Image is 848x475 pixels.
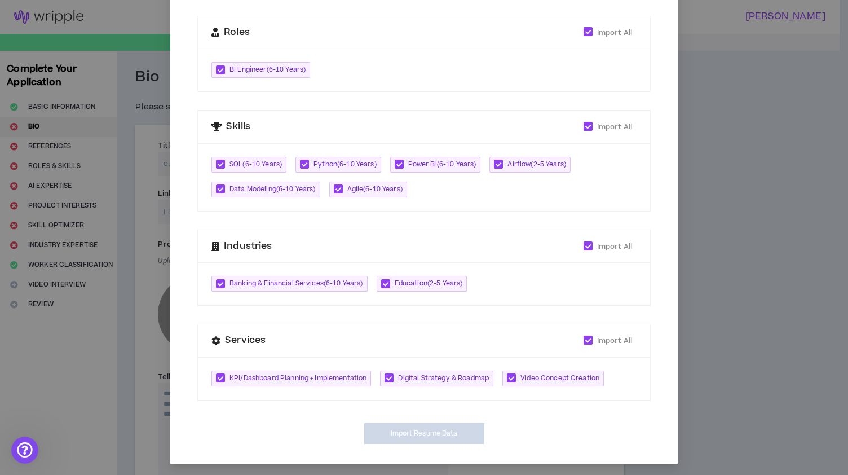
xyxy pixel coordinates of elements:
[18,72,176,83] div: Hey there 👋
[520,373,599,384] span: Video Concept Creation
[225,333,266,348] span: Services
[395,278,463,289] span: Education ( 2-5 Years )
[18,105,176,127] div: Take a look around! If you have any questions, just reply to this message.
[9,65,185,151] div: Hey there 👋Welcome to Wripple 🙌Take a look around! If you have any questions, just reply to this ...
[55,14,104,25] p: Active [DATE]
[198,5,218,25] div: Close
[7,5,29,26] button: go back
[398,373,489,384] span: Digital Strategy & Roadmap
[18,89,176,100] div: Welcome to Wripple 🙌
[597,241,632,252] span: Import All
[597,336,632,346] span: Import All
[229,184,316,195] span: Data Modeling ( 6-10 Years )
[229,159,282,170] span: SQL ( 6-10 Years )
[72,370,81,379] button: Start recording
[224,239,272,254] span: Industries
[408,159,476,170] span: Power BI ( 6-10 Years )
[313,159,377,170] span: Python ( 6-10 Years )
[193,365,211,383] button: Send a message…
[507,159,566,170] span: Airflow ( 2-5 Years )
[176,5,198,26] button: Home
[597,28,632,38] span: Import All
[364,423,484,444] button: Import Resume Data
[9,65,217,175] div: Morgan says…
[597,122,632,132] span: Import All
[18,133,176,144] div: [PERSON_NAME]
[229,373,366,384] span: KPI/Dashboard Planning + Implementation
[10,346,216,365] textarea: Message…
[226,120,250,134] span: Skills
[11,437,38,464] iframe: Intercom live chat
[36,370,45,379] button: Gif picker
[224,25,250,40] span: Roles
[55,6,128,14] h1: [PERSON_NAME]
[229,64,306,76] span: BI Engineer ( 6-10 Years )
[18,153,109,160] div: [PERSON_NAME] • 7m ago
[17,370,26,379] button: Emoji picker
[347,184,403,195] span: Agile ( 6-10 Years )
[32,6,50,24] img: Profile image for Morgan
[54,370,63,379] button: Upload attachment
[229,278,363,289] span: Banking & Financial Services ( 6-10 Years )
